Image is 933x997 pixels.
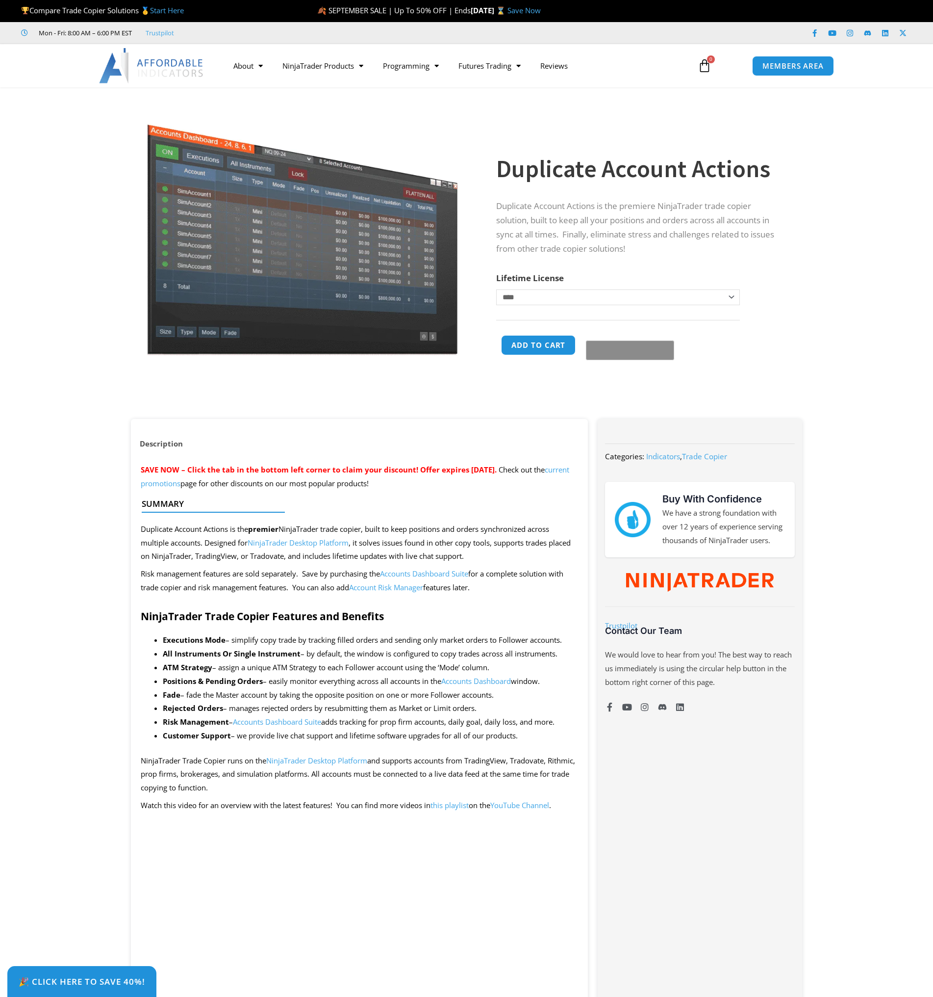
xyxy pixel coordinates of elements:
img: mark thumbs good 43913 | Affordable Indicators – NinjaTrader [615,502,650,537]
a: Accounts Dashboard Suite [380,569,468,578]
a: About [224,54,273,77]
label: Lifetime License [496,272,564,284]
a: this playlist [430,800,469,810]
h3: Buy With Confidence [662,492,785,506]
span: Compare Trade Copier Solutions 🥇 [21,5,184,15]
span: 🍂 SEPTEMBER SALE | Up To 50% OFF | Ends [317,5,471,15]
p: Check out the page for other discounts on our most popular products! [141,463,579,491]
a: Indicators [646,451,680,461]
li: – adds tracking for prop firm accounts, daily goal, daily loss, and more. [163,715,579,729]
iframe: Secure payment input frame [584,334,672,335]
span: SAVE NOW – Click the tab in the bottom left corner to claim your discount! Offer expires [DATE]. [141,465,497,474]
a: NinjaTrader Desktop Platform [248,538,349,548]
b: ATM Strategy [163,662,212,672]
b: Rejected Orders [163,703,223,713]
strong: NinjaTrader Trade Copier Features and Benefits [141,609,384,623]
p: Risk management features are sold separately. Save by purchasing the for a complete solution with... [141,567,579,595]
h1: Duplicate Account Actions [496,152,782,186]
a: Trustpilot [605,621,637,630]
p: We would love to hear from you! The best way to reach us immediately is using the circular help b... [605,648,794,689]
li: – we provide live chat support and lifetime software upgrades for all of our products. [163,729,579,743]
li: – fade the Master account by taking the opposite position on one or more Follower accounts. [163,688,579,702]
strong: Executions Mode [163,635,226,645]
a: Reviews [530,54,578,77]
a: Save Now [507,5,541,15]
strong: Fade [163,690,180,700]
li: – easily monitor everything across all accounts in the window. [163,675,579,688]
a: NinjaTrader Desktop Platform [266,756,367,765]
a: 0 [683,52,726,80]
a: YouTube Channel [490,800,549,810]
h3: Contact Our Team [605,625,794,636]
button: Add to cart [501,335,576,355]
a: Accounts Dashboard Suite [233,717,321,727]
span: MEMBERS AREA [762,62,824,70]
nav: Menu [224,54,686,77]
a: Futures Trading [449,54,530,77]
li: – by default, the window is configured to copy trades across all instruments. [163,647,579,661]
span: NinjaTrader Trade Copier runs on the and supports accounts from TradingView, Tradovate, Rithmic, ... [141,756,575,793]
span: 0 [707,55,715,63]
img: NinjaTrader Wordmark color RGB | Affordable Indicators – NinjaTrader [626,573,774,592]
strong: Customer Support [163,731,231,740]
a: NinjaTrader Products [273,54,373,77]
button: Buy with GPay [586,341,674,360]
strong: Positions & Pending Orders [163,676,263,686]
li: – manages rejected orders by resubmitting them as Market or Limit orders. [163,702,579,715]
li: – assign a unique ATM Strategy to each Follower account using the ‘Mode’ column. [163,661,579,675]
span: , [646,451,727,461]
span: 🎉 Click Here to save 40%! [19,977,145,986]
a: Trustpilot [146,27,174,39]
a: Account Risk Manager [349,582,423,592]
p: Watch this video for an overview with the latest features! You can find more videos in on the . [141,799,579,813]
a: Start Here [150,5,184,15]
b: Risk Management [163,717,229,727]
span: Duplicate Account Actions is the NinjaTrader trade copier, built to keep positions and orders syn... [141,524,571,561]
img: LogoAI | Affordable Indicators – NinjaTrader [99,48,204,83]
a: MEMBERS AREA [752,56,834,76]
strong: [DATE] ⌛ [471,5,507,15]
a: Accounts Dashboard [441,676,511,686]
strong: premier [248,524,278,534]
a: Programming [373,54,449,77]
a: Trade Copier [682,451,727,461]
p: We have a strong foundation with over 12 years of experience serving thousands of NinjaTrader users. [662,506,785,548]
p: Duplicate Account Actions is the premiere NinjaTrader trade copier solution, built to keep all yo... [496,199,782,256]
strong: All Instruments Or Single Instrument [163,649,301,658]
span: Categories: [605,451,644,461]
img: 🏆 [22,7,29,14]
img: Screenshot 2024-08-26 15414455555 | Affordable Indicators – NinjaTrader [145,105,460,355]
a: Description [131,434,192,453]
a: 🎉 Click Here to save 40%! [7,966,156,997]
span: Mon - Fri: 8:00 AM – 6:00 PM EST [36,27,132,39]
li: – simplify copy trade by tracking filled orders and sending only market orders to Follower accounts. [163,633,579,647]
h4: Summary [142,499,570,509]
